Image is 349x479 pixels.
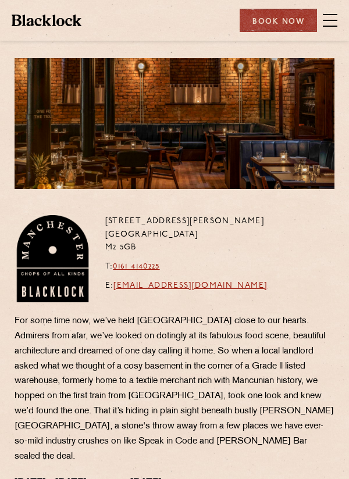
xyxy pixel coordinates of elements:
a: [EMAIL_ADDRESS][DOMAIN_NAME] [113,281,267,290]
p: [STREET_ADDRESS][PERSON_NAME] [GEOGRAPHIC_DATA] M2 5GB [105,215,268,255]
p: E: [105,280,268,293]
img: BL_Manchester_Logo-bleed.png [15,215,91,302]
p: T: [105,260,268,274]
p: For some time now, we’ve held [GEOGRAPHIC_DATA] close to our hearts. Admirers from afar, we’ve lo... [15,314,334,464]
div: Book Now [240,9,317,32]
img: BL_Textured_Logo-footer-cropped.svg [12,15,81,26]
a: 0161 4140225 [113,262,159,271]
